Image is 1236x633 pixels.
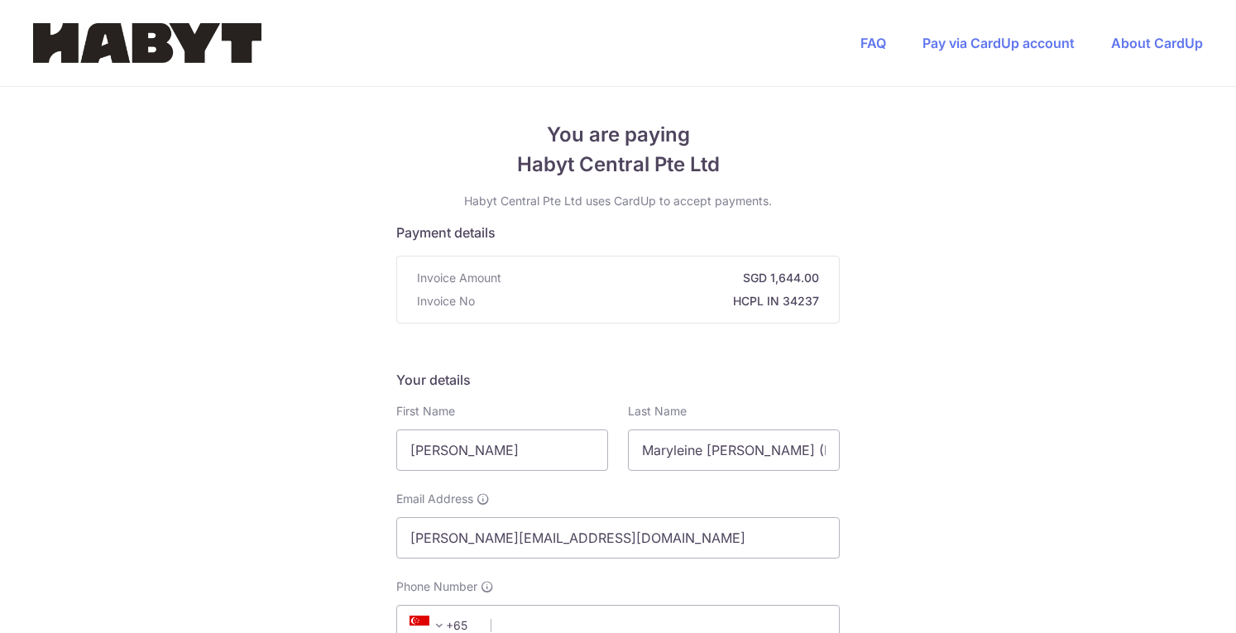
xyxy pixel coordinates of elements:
p: Habyt Central Pte Ltd uses CardUp to accept payments. [396,193,840,209]
a: Pay via CardUp account [922,35,1075,51]
input: Last name [628,429,840,471]
span: Email Address [396,491,473,507]
span: Invoice No [417,293,475,309]
a: About CardUp [1111,35,1203,51]
label: Last Name [628,403,687,420]
strong: SGD 1,644.00 [508,270,819,286]
span: Invoice Amount [417,270,501,286]
input: First name [396,429,608,471]
label: First Name [396,403,455,420]
a: FAQ [860,35,886,51]
strong: HCPL IN 34237 [481,293,819,309]
span: Habyt Central Pte Ltd [396,150,840,180]
input: Email address [396,517,840,559]
h5: Payment details [396,223,840,242]
span: Phone Number [396,578,477,595]
h5: Your details [396,370,840,390]
span: You are paying [396,120,840,150]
